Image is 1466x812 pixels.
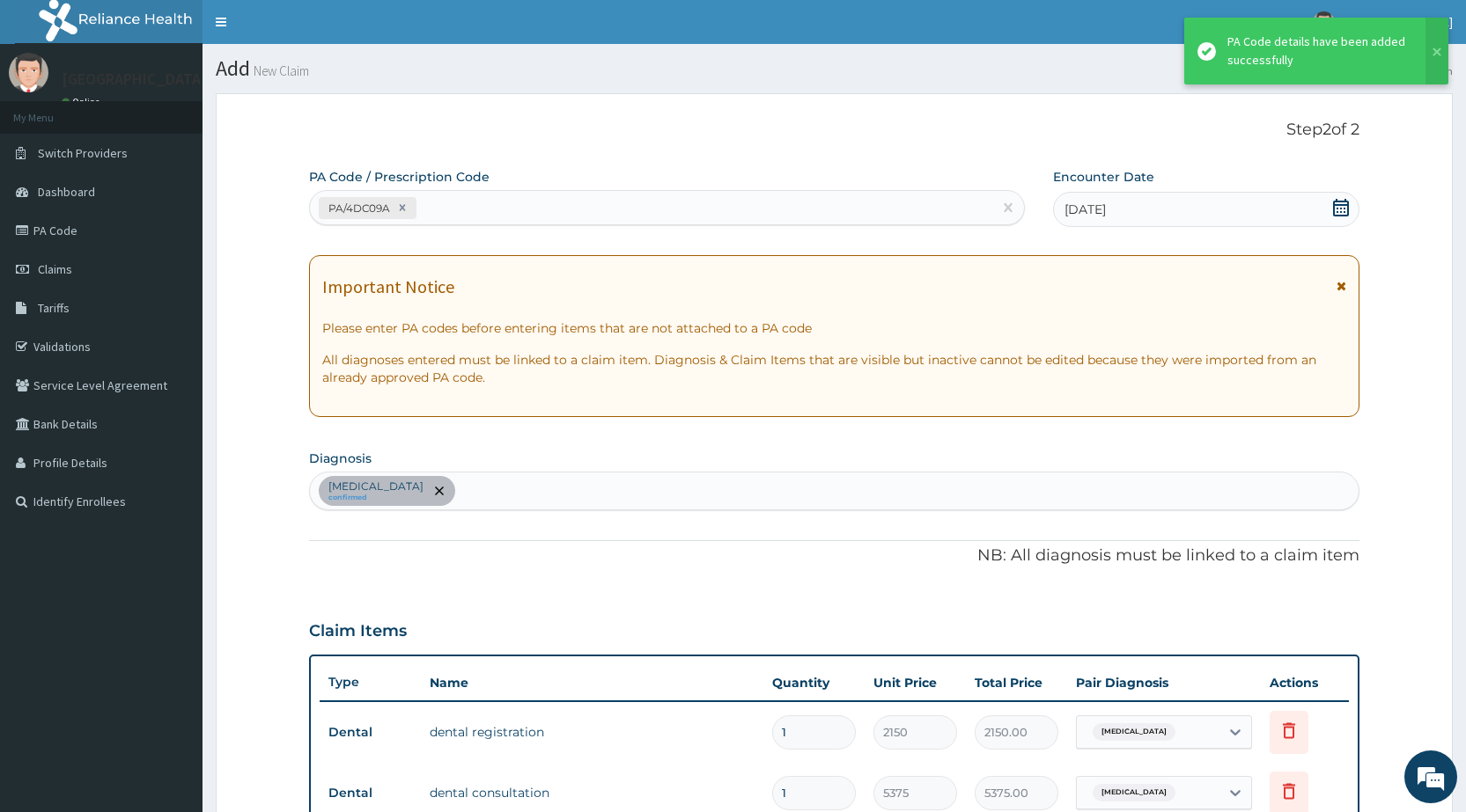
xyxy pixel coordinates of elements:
small: New Claim [250,64,309,77]
img: d_794563401_company_1708531726252_794563401 [33,88,71,132]
label: PA Code / Prescription Code [309,168,490,186]
div: Chat with us now [92,99,296,121]
th: Total Price [966,665,1067,700]
p: NB: All diagnosis must be linked to a claim item [309,545,1359,567]
p: All diagnoses entered must be linked to a claim item. Diagnosis & Claim Items that are visible bu... [322,351,1346,386]
td: dental consultation [421,775,763,810]
textarea: Type your message and hit 'Enter' [9,480,335,542]
span: Switch Providers [38,145,128,161]
h1: Add [216,57,1453,80]
th: Actions [1261,665,1349,700]
th: Pair Diagnosis [1067,665,1261,700]
p: [GEOGRAPHIC_DATA] [62,71,207,87]
img: User Image [9,53,48,92]
th: Type [320,666,421,699]
div: PA Code details have been added successfully [1227,33,1409,69]
span: remove selection option [431,483,447,499]
span: [GEOGRAPHIC_DATA] [1345,14,1453,30]
th: Quantity [763,665,865,700]
td: dental registration [421,714,763,750]
span: We're online! [102,222,243,399]
td: Dental [320,777,421,809]
td: Dental [320,716,421,749]
span: [MEDICAL_DATA] [1093,723,1175,741]
span: Claims [38,261,72,277]
div: Minimize live chat window [289,9,331,51]
h3: Claim Items [309,622,407,641]
th: Name [421,665,763,700]
label: Encounter Date [1053,168,1154,186]
img: User Image [1313,11,1335,33]
span: Tariffs [38,300,70,316]
span: [MEDICAL_DATA] [1093,784,1175,801]
a: Online [62,96,104,108]
p: [MEDICAL_DATA] [328,479,424,494]
label: Diagnosis [309,450,372,467]
p: Please enter PA codes before entering items that are not attached to a PA code [322,319,1346,337]
span: [DATE] [1065,201,1106,218]
span: Dashboard [38,184,95,200]
h1: Important Notice [322,277,454,296]
small: confirmed [328,494,424,502]
th: Unit Price [865,665,966,700]
p: Step 2 of 2 [309,121,1359,140]
div: PA/4DC09A [323,198,393,218]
